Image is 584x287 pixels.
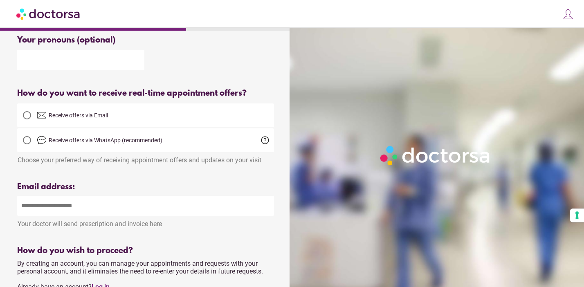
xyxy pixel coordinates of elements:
div: How do you wish to proceed? [17,246,274,256]
div: Email address: [17,182,274,192]
img: chat [37,135,47,145]
div: Choose your preferred way of receiving appointment offers and updates on your visit [17,152,274,164]
div: How do you want to receive real-time appointment offers? [17,89,274,98]
div: Your pronouns (optional) [17,36,274,45]
span: Receive offers via WhatsApp (recommended) [49,137,162,143]
div: Your doctor will send prescription and invoice here [17,216,274,228]
img: icons8-customer-100.png [562,9,574,20]
span: Receive offers via Email [49,112,108,119]
span: help [260,135,270,145]
img: Doctorsa.com [16,4,81,23]
button: Your consent preferences for tracking technologies [570,209,584,222]
img: email [37,110,47,120]
img: Logo-Doctorsa-trans-White-partial-flat.png [377,143,494,169]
